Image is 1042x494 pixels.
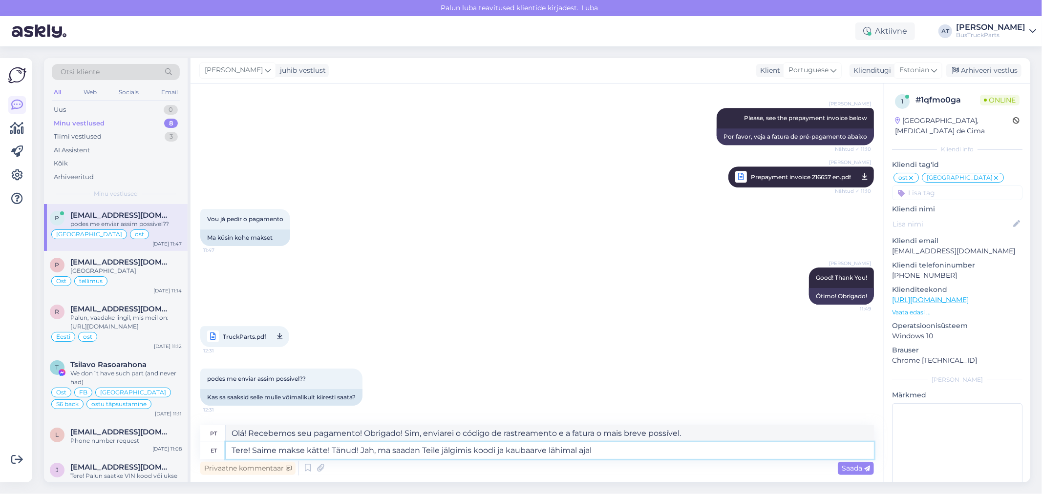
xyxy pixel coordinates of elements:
p: Kliendi email [892,236,1022,246]
span: Eesti [56,334,70,340]
span: p [55,261,60,268]
p: Kliendi telefoninumber [892,260,1022,270]
span: Estonian [899,65,929,76]
span: 11:49 [834,305,871,312]
div: Aktiivne [855,22,915,40]
span: [GEOGRAPHIC_DATA] [100,390,166,395]
img: Askly Logo [8,66,26,84]
p: Kliendi tag'id [892,160,1022,170]
span: Good! Thank You! [816,274,867,281]
span: [GEOGRAPHIC_DATA] [927,175,993,181]
div: Email [159,86,180,99]
p: Chrome [TECHNICAL_ID] [892,355,1022,366]
span: Prepayment invoice 216657 en.pdf [751,171,851,183]
span: Please, see the prepayment invoice below [744,114,867,122]
p: Windows 10 [892,331,1022,341]
div: Palun, vaadake lingil, mis meil on: [URL][DOMAIN_NAME] [70,313,182,331]
span: 11:47 [203,247,240,254]
p: Brauser [892,345,1022,355]
div: AT [938,24,952,38]
p: [EMAIL_ADDRESS][DOMAIN_NAME] [892,246,1022,256]
p: Kliendi nimi [892,204,1022,214]
div: [PERSON_NAME] [956,23,1025,31]
textarea: Olá! Recebemos seu pagamento! Obrigado! Sim, enviarei o código de rastreamento e a fatura o mais ... [226,425,874,442]
span: j [56,466,59,473]
span: pecas@mssassistencia.pt [70,211,172,220]
span: tellimus [79,278,103,284]
span: [PERSON_NAME] [829,100,871,107]
span: pekka.paakki@scania.com [70,258,172,267]
div: Privaatne kommentaar [200,462,296,475]
span: Minu vestlused [94,189,138,198]
span: Saada [842,464,870,473]
span: leocampos4@hotmail.com [70,428,172,436]
div: All [52,86,63,99]
div: Kliendi info [892,145,1022,154]
span: Vou já pedir o pagamento [207,215,283,223]
div: podes me enviar assim possivel?? [70,220,182,228]
div: 3 [165,132,178,142]
div: [DATE] 11:47 [152,240,182,247]
span: ost [898,175,908,181]
span: [PERSON_NAME] [829,159,871,166]
p: Vaata edasi ... [892,308,1022,317]
div: Kõik [54,159,68,168]
span: l [56,431,59,438]
div: Tiimi vestlused [54,132,102,142]
a: [PERSON_NAME]BusTruckParts [956,23,1036,39]
a: [PERSON_NAME]Prepayment invoice 216657 en.pdfNähtud ✓ 11:10 [728,166,874,187]
span: Tsilavo Rasoarahona [70,360,147,369]
div: [PERSON_NAME] [892,375,1022,384]
span: rom.ivanov94@gmail.com [70,305,172,313]
a: TruckParts.pdf12:31 [200,326,289,347]
div: Phone number request [70,436,182,445]
div: Por favor, veja a fatura de pré-pagamento abaixo [717,128,874,145]
div: [GEOGRAPHIC_DATA] [70,267,182,275]
span: 1 [901,98,903,105]
div: BusTruckParts [956,31,1025,39]
div: Tere! Palun saatke VIN kood või ukse originaal number. [70,472,182,489]
div: pt [211,425,217,442]
div: AI Assistent [54,145,90,155]
span: 12:31 [203,345,240,357]
span: jan.ojakoski@gmail.com [70,463,172,472]
div: [DATE] 11:11 [155,410,182,417]
span: 12:31 [203,406,240,413]
div: [DATE] 11:14 [153,287,182,294]
span: Nähtud ✓ 11:10 [834,145,871,153]
span: podes me enviar assim possivel?? [207,375,306,382]
span: Ost [56,390,66,395]
div: Socials [117,86,141,99]
span: Online [980,95,1020,105]
span: p [55,214,60,222]
p: Klienditeekond [892,285,1022,295]
span: ost [135,231,144,237]
span: Nähtud ✓ 11:10 [834,185,871,197]
span: [PERSON_NAME] [205,65,263,76]
span: ost [83,334,92,340]
span: TruckParts.pdf [223,330,266,343]
span: Portuguese [788,65,829,76]
div: 0 [164,105,178,115]
div: Uus [54,105,66,115]
span: FB [79,390,87,395]
p: [PHONE_NUMBER] [892,270,1022,281]
div: Arhiveeri vestlus [946,64,1021,77]
textarea: Tere! Saime makse kätte! Tänud! Jah, ma saadan Teile jälgimis koodi ja kaubaarve lähimal ajal [226,442,874,459]
div: 8 [164,119,178,128]
span: Otsi kliente [61,67,100,77]
div: Web [82,86,99,99]
div: We don´t have such part (and never had) [70,369,182,387]
div: et [211,442,217,459]
p: Märkmed [892,390,1022,400]
div: Ótimo! Obrigado! [809,288,874,305]
p: Operatsioonisüsteem [892,321,1022,331]
span: Luba [579,3,601,12]
div: juhib vestlust [276,65,326,76]
input: Lisa nimi [893,219,1011,229]
div: Minu vestlused [54,119,105,128]
div: [DATE] 11:08 [152,445,182,453]
div: [GEOGRAPHIC_DATA], [MEDICAL_DATA] de Cima [895,116,1013,136]
span: r [55,308,60,315]
div: Klienditugi [850,65,891,76]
